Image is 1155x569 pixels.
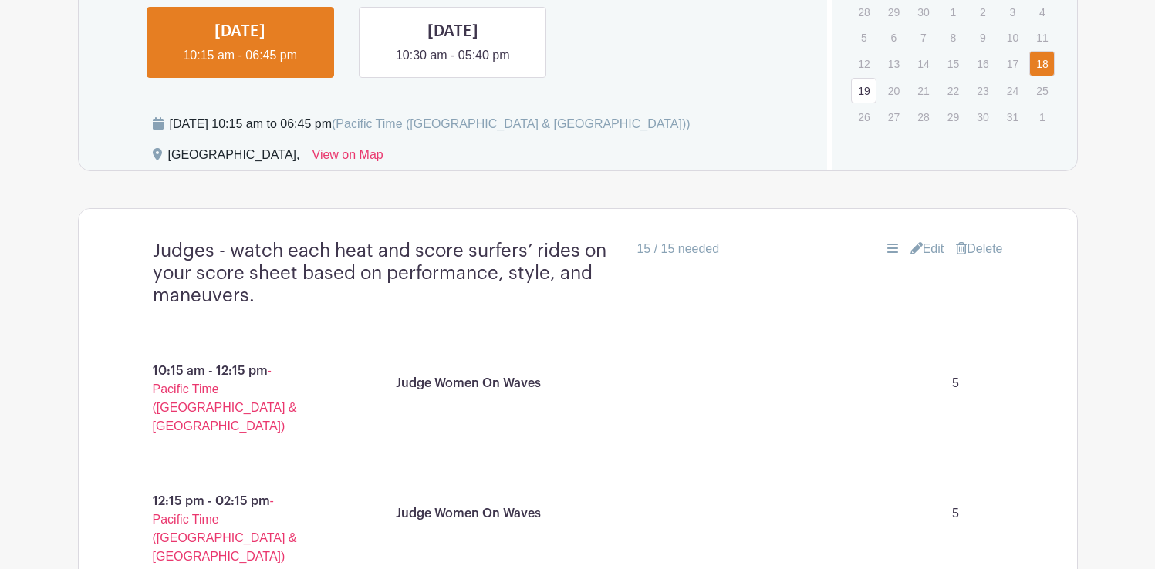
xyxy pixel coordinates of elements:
p: 7 [910,25,936,49]
p: 28 [910,105,936,129]
p: 1 [1029,105,1055,129]
div: [GEOGRAPHIC_DATA], [168,146,300,170]
p: 31 [1000,105,1025,129]
span: (Pacific Time ([GEOGRAPHIC_DATA] & [GEOGRAPHIC_DATA])) [332,117,691,130]
p: 27 [881,105,907,129]
p: 12 [851,52,876,76]
p: 22 [941,79,966,103]
p: 17 [1000,52,1025,76]
p: 21 [910,79,936,103]
p: 5 [921,368,991,399]
p: 25 [1029,79,1055,103]
p: 20 [881,79,907,103]
p: 10 [1000,25,1025,49]
p: 13 [881,52,907,76]
p: Judge Women On Waves [396,504,541,523]
a: 19 [851,78,876,103]
p: 8 [941,25,966,49]
p: 30 [970,105,995,129]
p: 6 [881,25,907,49]
div: 15 / 15 needed [637,240,719,258]
p: 29 [941,105,966,129]
a: Edit [910,240,944,258]
p: 11 [1029,25,1055,49]
h4: Judges - watch each heat and score surfers’ rides on your score sheet based on performance, style... [153,240,625,306]
p: 24 [1000,79,1025,103]
p: Judge Women On Waves [396,374,541,392]
p: 5 [921,498,991,529]
p: 10:15 am - 12:15 pm [116,355,347,442]
p: 9 [970,25,995,49]
p: 23 [970,79,995,103]
p: 15 [941,52,966,76]
div: [DATE] 10:15 am to 06:45 pm [170,115,691,133]
p: 16 [970,52,995,76]
p: 14 [910,52,936,76]
p: 26 [851,105,876,129]
a: View on Map [312,146,383,170]
a: Delete [956,240,1002,258]
p: 5 [851,25,876,49]
a: 18 [1029,51,1055,76]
